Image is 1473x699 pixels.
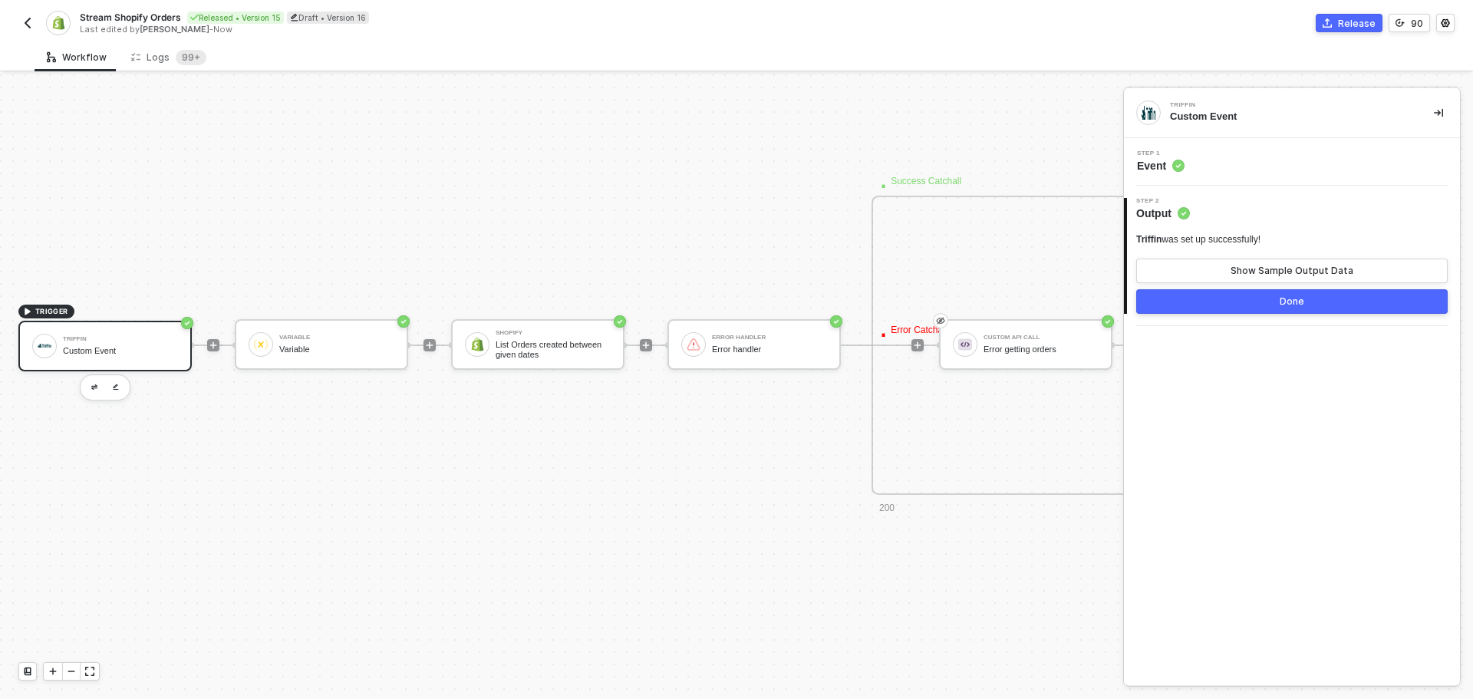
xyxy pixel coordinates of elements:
[1102,315,1114,328] span: icon-success-page
[913,341,922,350] span: icon-play
[1411,17,1423,30] div: 90
[38,344,51,347] img: icon
[63,336,178,342] div: Triffin
[879,309,888,358] span: ·
[140,24,209,35] span: [PERSON_NAME]
[496,330,611,336] div: Shopify
[1441,18,1450,28] span: icon-settings
[113,384,119,391] img: edit-cred
[35,305,68,318] span: TRIGGER
[1137,158,1185,173] span: Event
[21,17,34,29] img: back
[23,307,32,316] span: icon-play
[279,345,394,354] div: Variable
[1136,234,1162,245] span: Triffin
[1389,14,1430,32] button: 90
[107,378,125,397] button: edit-cred
[80,11,181,24] span: Stream Shopify Orders
[80,24,735,35] div: Last edited by - Now
[1280,295,1304,308] div: Done
[1136,259,1448,283] button: Show Sample Output Data
[397,315,410,328] span: icon-success-page
[1124,150,1460,173] div: Step 1Event
[687,338,700,351] img: icon
[85,378,104,397] button: edit-cred
[181,317,193,329] span: icon-success-page
[712,345,827,354] div: Error handler
[1434,108,1443,117] span: icon-collapse-right
[879,323,971,358] div: Error Catchall
[91,384,97,390] img: edit-cred
[290,13,298,21] span: icon-edit
[47,51,107,64] div: Workflow
[187,12,284,24] div: Released • Version 15
[984,335,1099,341] div: Custom API Call
[984,345,1099,354] div: Error getting orders
[1231,265,1353,277] div: Show Sample Output Data
[425,341,434,350] span: icon-play
[1396,18,1405,28] span: icon-versioning
[209,341,218,350] span: icon-play
[279,335,394,341] div: Variable
[1316,14,1382,32] button: Release
[879,501,971,516] div: 200
[470,338,484,351] img: icon
[63,346,178,356] div: Custom Event
[1137,150,1185,157] span: Step 1
[85,667,94,676] span: icon-expand
[18,14,37,32] button: back
[67,667,76,676] span: icon-minus
[1170,110,1409,124] div: Custom Event
[1136,206,1190,221] span: Output
[1136,289,1448,314] button: Done
[496,340,611,359] div: List Orders created between given dates
[51,16,64,30] img: integration-icon
[1323,18,1332,28] span: icon-commerce
[1170,102,1400,108] div: Triffin
[712,335,827,341] div: Error handler
[176,50,206,65] sup: 944
[287,12,369,24] div: Draft • Version 16
[254,338,268,351] img: icon
[614,315,626,328] span: icon-success-page
[1338,17,1376,30] div: Release
[1136,198,1190,204] span: Step 2
[48,667,58,676] span: icon-play
[830,315,842,328] span: icon-success-page
[1124,198,1460,314] div: Step 2Output Triffinwas set up successfully!Show Sample Output DataDone
[1142,106,1155,120] img: integration-icon
[1136,233,1260,246] div: was set up successfully!
[641,341,651,350] span: icon-play
[131,50,206,65] div: Logs
[958,338,972,351] img: icon
[879,160,888,209] span: ·
[879,174,971,209] div: Success Catchall
[936,315,945,327] span: eye-invisible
